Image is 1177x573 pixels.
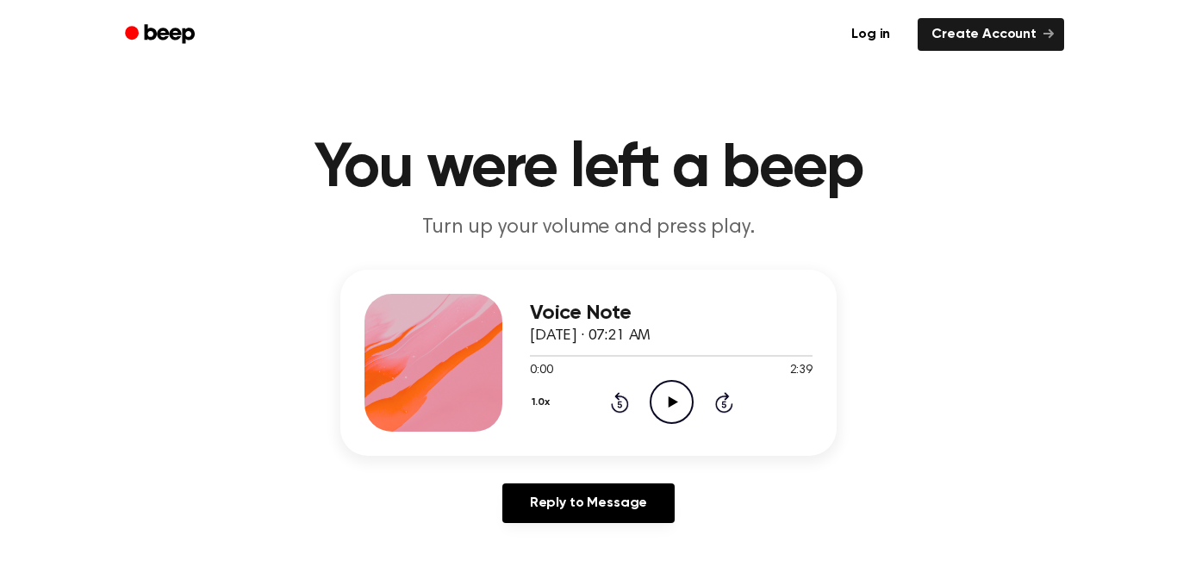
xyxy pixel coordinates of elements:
span: 0:00 [530,362,552,380]
h1: You were left a beep [147,138,1030,200]
h3: Voice Note [530,302,813,325]
a: Log in [834,15,907,54]
p: Turn up your volume and press play. [258,214,919,242]
span: 2:39 [790,362,813,380]
span: [DATE] · 07:21 AM [530,328,651,344]
a: Beep [113,18,210,52]
a: Reply to Message [502,483,675,523]
a: Create Account [918,18,1064,51]
button: 1.0x [530,388,556,417]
